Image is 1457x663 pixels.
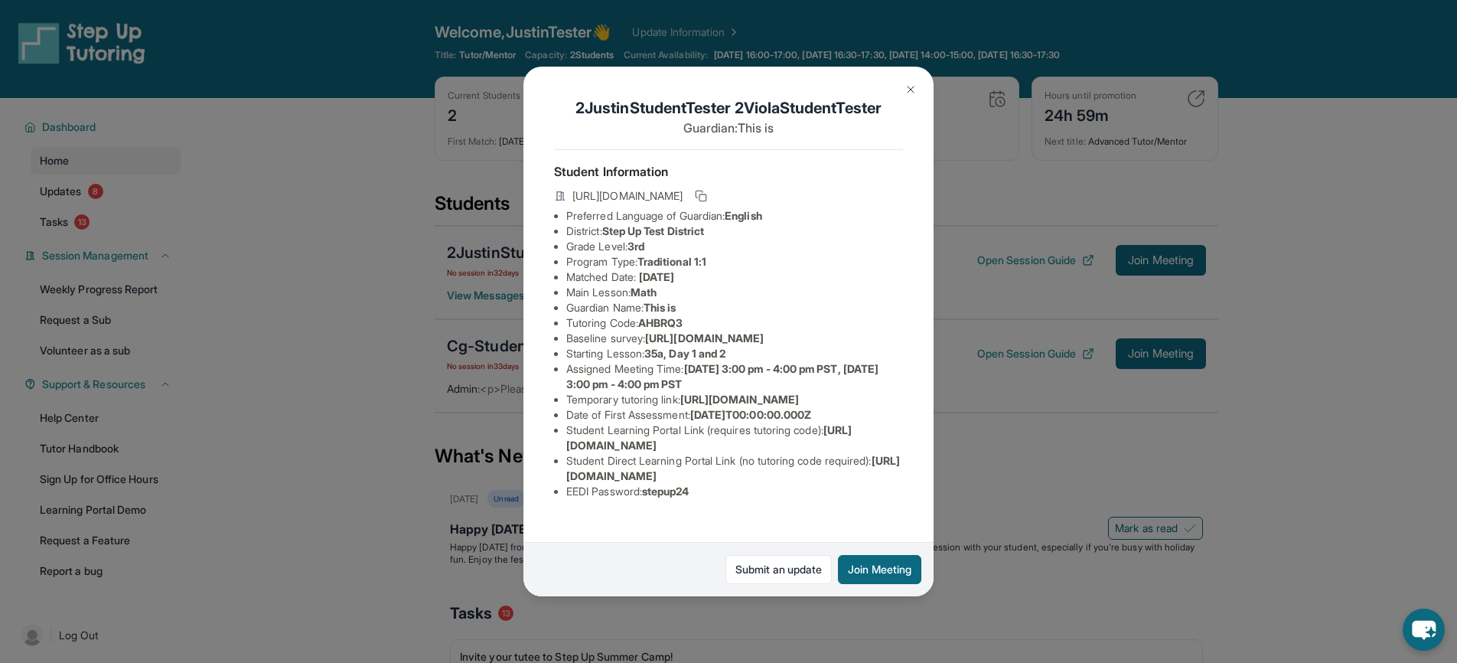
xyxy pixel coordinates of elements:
h4: Student Information [554,162,903,181]
span: [URL][DOMAIN_NAME] [680,393,799,406]
li: Temporary tutoring link : [566,392,903,407]
li: Date of First Assessment : [566,407,903,423]
li: Grade Level: [566,239,903,254]
li: Program Type: [566,254,903,269]
button: Copy link [692,187,710,205]
li: Starting Lesson : [566,346,903,361]
button: Join Meeting [838,555,921,584]
li: EEDI Password : [566,484,903,499]
img: Close Icon [905,83,917,96]
span: Math [631,286,657,299]
li: Tutoring Code : [566,315,903,331]
span: [DATE] 3:00 pm - 4:00 pm PST, [DATE] 3:00 pm - 4:00 pm PST [566,362,878,390]
p: Guardian: This is [554,119,903,137]
span: [DATE] [639,270,674,283]
span: Traditional 1:1 [637,255,706,268]
span: AHBRQ3 [638,316,683,329]
span: [URL][DOMAIN_NAME] [572,188,683,204]
li: Preferred Language of Guardian: [566,208,903,224]
a: Submit an update [725,555,832,584]
li: Student Learning Portal Link (requires tutoring code) : [566,423,903,453]
li: Matched Date: [566,269,903,285]
span: [DATE]T00:00:00.000Z [690,408,811,421]
li: Assigned Meeting Time : [566,361,903,392]
span: 3rd [627,240,644,253]
span: stepup24 [642,485,689,498]
h1: 2JustinStudentTester 2ViolaStudentTester [554,97,903,119]
span: Step Up Test District [602,224,704,237]
li: Student Direct Learning Portal Link (no tutoring code required) : [566,453,903,484]
li: District: [566,224,903,239]
li: Baseline survey : [566,331,903,346]
li: Guardian Name : [566,300,903,315]
button: chat-button [1403,609,1445,651]
span: This is [644,301,676,314]
span: English [725,209,762,222]
li: Main Lesson : [566,285,903,300]
span: 35a, Day 1 and 2 [644,347,725,360]
span: [URL][DOMAIN_NAME] [645,331,764,345]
